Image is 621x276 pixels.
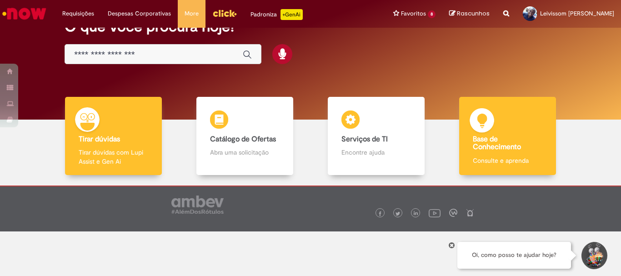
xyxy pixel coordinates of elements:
[473,135,521,152] b: Base de Conhecimento
[1,5,48,23] img: ServiceNow
[580,242,607,269] button: Iniciar Conversa de Suporte
[429,207,441,219] img: logo_footer_youtube.png
[449,10,490,18] a: Rascunhos
[212,6,237,20] img: click_logo_yellow_360x200.png
[65,19,556,35] h2: O que você procura hoje?
[210,135,276,144] b: Catálogo de Ofertas
[79,135,120,144] b: Tirar dúvidas
[108,9,171,18] span: Despesas Corporativas
[466,209,474,217] img: logo_footer_naosei.png
[79,148,148,166] p: Tirar dúvidas com Lupi Assist e Gen Ai
[414,211,418,216] img: logo_footer_linkedin.png
[540,10,614,17] span: Leivissom [PERSON_NAME]
[341,148,411,157] p: Encontre ajuda
[428,10,436,18] span: 8
[457,242,571,269] div: Oi, como posso te ajudar hoje?
[442,97,573,176] a: Base de Conhecimento Consulte e aprenda
[341,135,388,144] b: Serviços de TI
[310,97,442,176] a: Serviços de TI Encontre ajuda
[250,9,303,20] div: Padroniza
[378,211,382,216] img: logo_footer_facebook.png
[457,9,490,18] span: Rascunhos
[449,209,457,217] img: logo_footer_workplace.png
[62,9,94,18] span: Requisições
[396,211,400,216] img: logo_footer_twitter.png
[171,196,224,214] img: logo_footer_ambev_rotulo_gray.png
[179,97,310,176] a: Catálogo de Ofertas Abra uma solicitação
[401,9,426,18] span: Favoritos
[280,9,303,20] p: +GenAi
[48,97,179,176] a: Tirar dúvidas Tirar dúvidas com Lupi Assist e Gen Ai
[473,156,542,165] p: Consulte e aprenda
[210,148,279,157] p: Abra uma solicitação
[185,9,199,18] span: More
